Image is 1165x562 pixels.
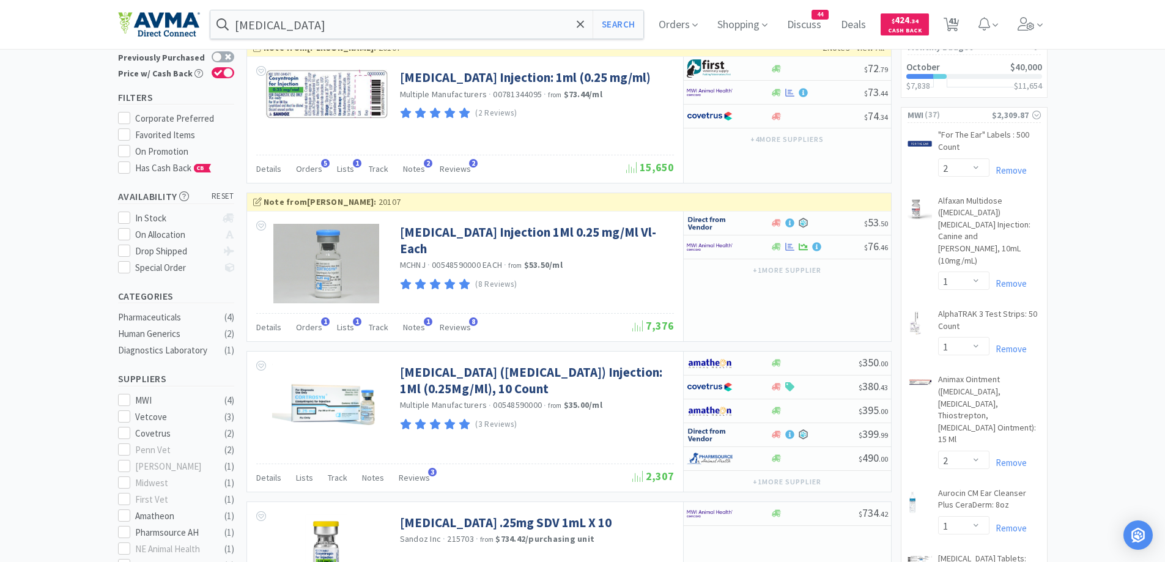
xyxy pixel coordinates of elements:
div: ( 1 ) [224,476,234,490]
a: October$40,000$7,838$11,654 [901,55,1047,97]
span: $ [864,89,868,98]
span: . 43 [879,383,888,392]
span: Lists [337,322,354,333]
div: Special Order [135,261,216,275]
span: Reviews [440,163,471,174]
div: Vetcove [135,410,211,424]
a: [MEDICAL_DATA] Injection 1Ml 0.25 mg/Ml Vl- Each [400,224,671,257]
div: On Allocation [135,227,216,242]
img: f6b2451649754179b5b4e0c70c3f7cb0_2.png [687,83,733,102]
h5: Suppliers [118,372,234,386]
p: (3 Reviews) [475,418,517,431]
span: 1 [424,317,432,326]
a: Discuss44 [782,20,826,31]
span: . 00 [879,407,888,416]
div: $2,309.87 [992,108,1041,122]
a: Remove [989,522,1027,534]
div: ( 1 ) [224,343,234,358]
span: 3 [428,468,437,476]
span: $ [892,17,895,25]
span: . 46 [879,243,888,252]
div: Penn Vet [135,443,211,457]
span: · [476,533,478,544]
div: Pharmaceuticals [118,310,217,325]
a: Sandoz Inc [400,533,442,544]
span: $ [864,219,868,228]
span: . 79 [879,65,888,74]
span: · [544,89,546,100]
div: ( 1 ) [224,542,234,556]
a: Animax Ointment ([MEDICAL_DATA], [MEDICAL_DATA], Thiostrepton, [MEDICAL_DATA] Ointment): 15 Ml [938,374,1041,451]
span: from [480,535,494,544]
a: [MEDICAL_DATA] ([MEDICAL_DATA]) Injection: 1Ml (0.25Mg/Ml), 10 Count [400,364,671,397]
div: Favorited Items [135,128,234,142]
div: Amatheon [135,509,211,523]
div: ( 4 ) [224,393,234,408]
span: Track [328,472,347,483]
span: Details [256,472,281,483]
a: Multiple Manufacturers [400,399,487,410]
h2: October [906,62,940,72]
span: 72 [864,61,888,75]
div: Price w/ Cash Back [118,67,205,78]
img: 7915dbd3f8974342a4dc3feb8efc1740_58.png [687,449,733,468]
span: 1 [321,317,330,326]
span: Has Cash Back [135,162,212,174]
span: CB [194,165,207,172]
span: $ [864,65,868,74]
span: $ [859,431,862,440]
img: c3f685acf0f7416b8c45b6554a4ef553_17964.png [908,378,932,386]
span: 215703 [447,533,474,544]
img: c67096674d5b41e1bca769e75293f8dd_19.png [687,214,733,232]
span: 2 [469,159,478,168]
a: Remove [989,165,1027,176]
img: 17ae4600e06145ce94db2b59f2185a97_589354.png [908,198,932,221]
button: Search [593,10,643,39]
div: ( 2 ) [224,426,234,441]
span: from [508,261,522,270]
div: Previously Purchased [118,51,205,62]
div: Open Intercom Messenger [1123,520,1153,550]
span: Track [369,322,388,333]
span: Notes [362,472,384,483]
a: $424.34Cash Back [881,8,929,41]
span: Track [369,163,388,174]
span: 76 [864,239,888,253]
div: ( 4 ) [224,310,234,325]
span: 1 [353,317,361,326]
span: Reviews [440,322,471,333]
span: $40,000 [1010,61,1042,73]
span: $ [859,407,862,416]
a: [MEDICAL_DATA] .25mg SDV 1mL X 10 [400,514,612,531]
span: from [548,401,561,410]
div: MWI [135,393,211,408]
img: 3331a67d23dc422aa21b1ec98afbf632_11.png [687,402,733,420]
span: Orders [296,322,322,333]
span: 73 [864,85,888,99]
span: 5 [321,159,330,168]
span: 00548590000 [493,399,542,410]
span: Details [256,322,281,333]
span: 734 [859,506,888,520]
a: MCHNJ [400,259,426,270]
span: · [504,259,506,270]
a: Remove [989,343,1027,355]
span: $ [864,243,868,252]
div: NE Animal Health [135,542,211,556]
div: 20107 [253,195,885,209]
a: Aurocin CM Ear Cleanser Plus CeraDerm: 8oz [938,487,1041,516]
span: · [489,89,491,100]
img: c7dd022148264f138a402a94fbd89e34_340856.jpeg [273,224,379,303]
span: · [427,259,430,270]
span: Details [256,163,281,174]
strong: $73.44 / ml [564,89,602,100]
span: . 44 [879,89,888,98]
p: (8 Reviews) [475,278,517,291]
span: 15,650 [626,160,674,174]
div: Pharmsource AH [135,525,211,540]
img: a4226927b0264ec99770cfa11755f1eb_602842.png [908,311,923,335]
span: MWI [908,108,924,122]
h5: Availability [118,190,234,204]
div: ( 3 ) [224,410,234,424]
span: · [489,400,491,411]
